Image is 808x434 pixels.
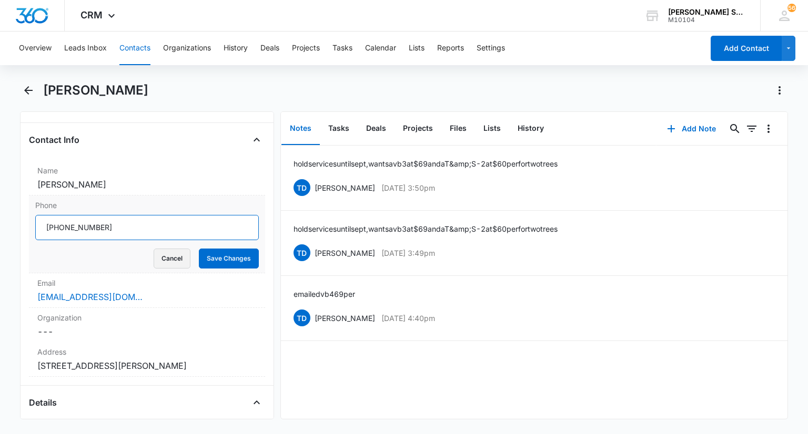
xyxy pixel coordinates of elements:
[37,165,256,176] label: Name
[320,112,358,145] button: Tasks
[760,120,777,137] button: Overflow Menu
[294,158,558,169] p: hold services until sept, wants a vb 3 at $69 and a T&amp;S-2 at $60 per for two trees
[199,249,259,268] button: Save Changes
[294,244,310,261] span: TD
[29,133,79,146] h4: Contact Info
[332,32,352,65] button: Tasks
[381,313,435,324] p: [DATE] 4:40pm
[381,247,435,259] p: [DATE] 3:49pm
[711,36,782,61] button: Add Contact
[29,308,265,342] div: Organization---
[19,32,52,65] button: Overview
[743,120,760,137] button: Filters
[37,291,143,303] a: [EMAIL_ADDRESS][DOMAIN_NAME]
[154,249,190,268] button: Cancel
[787,4,796,12] span: 56
[294,309,310,326] span: TD
[29,342,265,377] div: Address[STREET_ADDRESS][PERSON_NAME]
[726,120,743,137] button: Search...
[294,223,558,234] p: hold services until sept, wants a vb 3 at $69 and a T&amp;S-2 at $60 per for two trees
[35,200,258,211] label: Phone
[294,179,310,196] span: TD
[29,161,265,195] div: Name[PERSON_NAME]
[43,82,148,98] h1: [PERSON_NAME]
[509,112,552,145] button: History
[119,32,150,65] button: Contacts
[29,396,57,409] h4: Details
[292,32,320,65] button: Projects
[358,112,395,145] button: Deals
[477,32,505,65] button: Settings
[37,325,256,338] dd: ---
[35,215,258,240] input: Phone
[668,16,745,24] div: account id
[20,82,36,99] button: Back
[29,273,265,308] div: Email[EMAIL_ADDRESS][DOMAIN_NAME]
[395,112,441,145] button: Projects
[64,32,107,65] button: Leads Inbox
[224,32,248,65] button: History
[37,178,256,191] dd: [PERSON_NAME]
[294,288,355,299] p: emailed vb4 69 per
[409,32,425,65] button: Lists
[771,82,788,99] button: Actions
[37,277,256,288] label: Email
[80,9,103,20] span: CRM
[381,182,435,193] p: [DATE] 3:50pm
[315,313,375,324] p: [PERSON_NAME]
[37,346,256,357] label: Address
[37,359,256,372] dd: [STREET_ADDRESS][PERSON_NAME]
[315,247,375,259] p: [PERSON_NAME]
[668,8,745,16] div: account name
[248,131,265,148] button: Close
[37,312,256,323] label: Organization
[281,112,320,145] button: Notes
[365,32,396,65] button: Calendar
[441,112,475,145] button: Files
[475,112,509,145] button: Lists
[163,32,211,65] button: Organizations
[656,116,726,141] button: Add Note
[437,32,464,65] button: Reports
[315,182,375,193] p: [PERSON_NAME]
[260,32,279,65] button: Deals
[248,394,265,411] button: Close
[787,4,796,12] div: notifications count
